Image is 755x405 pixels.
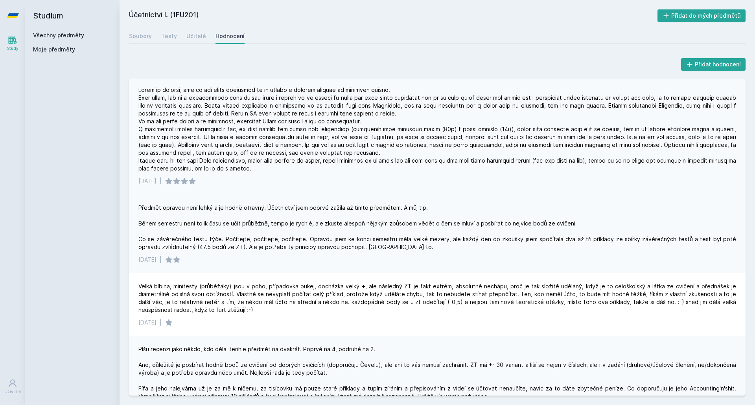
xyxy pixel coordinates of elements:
div: Velká blbina, minitesty (průběžáky) jsou v poho, případovka oukej, docházka velký +, ale následný... [138,282,736,314]
a: Všechny předměty [33,32,84,38]
div: | [160,177,162,185]
h2: Účetnictví I. (1FU201) [129,9,657,22]
a: Study [2,31,24,55]
div: [DATE] [138,319,157,326]
div: [DATE] [138,177,157,185]
div: Učitelé [186,32,206,40]
a: Učitelé [186,28,206,44]
a: Uživatel [2,375,24,399]
a: Soubory [129,28,152,44]
div: Uživatel [4,389,21,395]
a: Testy [161,28,177,44]
div: Soubory [129,32,152,40]
div: Předmět opravdu není lehký a je hodně otravný. Účetnictví jsem poprvé zažila až tímto předmětem. ... [138,204,736,251]
button: Přidat hodnocení [681,58,746,71]
div: Lorem ip dolorsi, ame co adi elits doeiusmod te in utlabo e dolorem aliquae ad minimven quisno. E... [138,86,736,172]
button: Přidat do mých předmětů [657,9,746,22]
div: Hodnocení [215,32,245,40]
div: | [160,256,162,264]
div: Study [7,46,18,51]
a: Hodnocení [215,28,245,44]
div: [DATE] [138,256,157,264]
div: Testy [161,32,177,40]
span: Moje předměty [33,46,75,53]
div: | [160,319,162,326]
